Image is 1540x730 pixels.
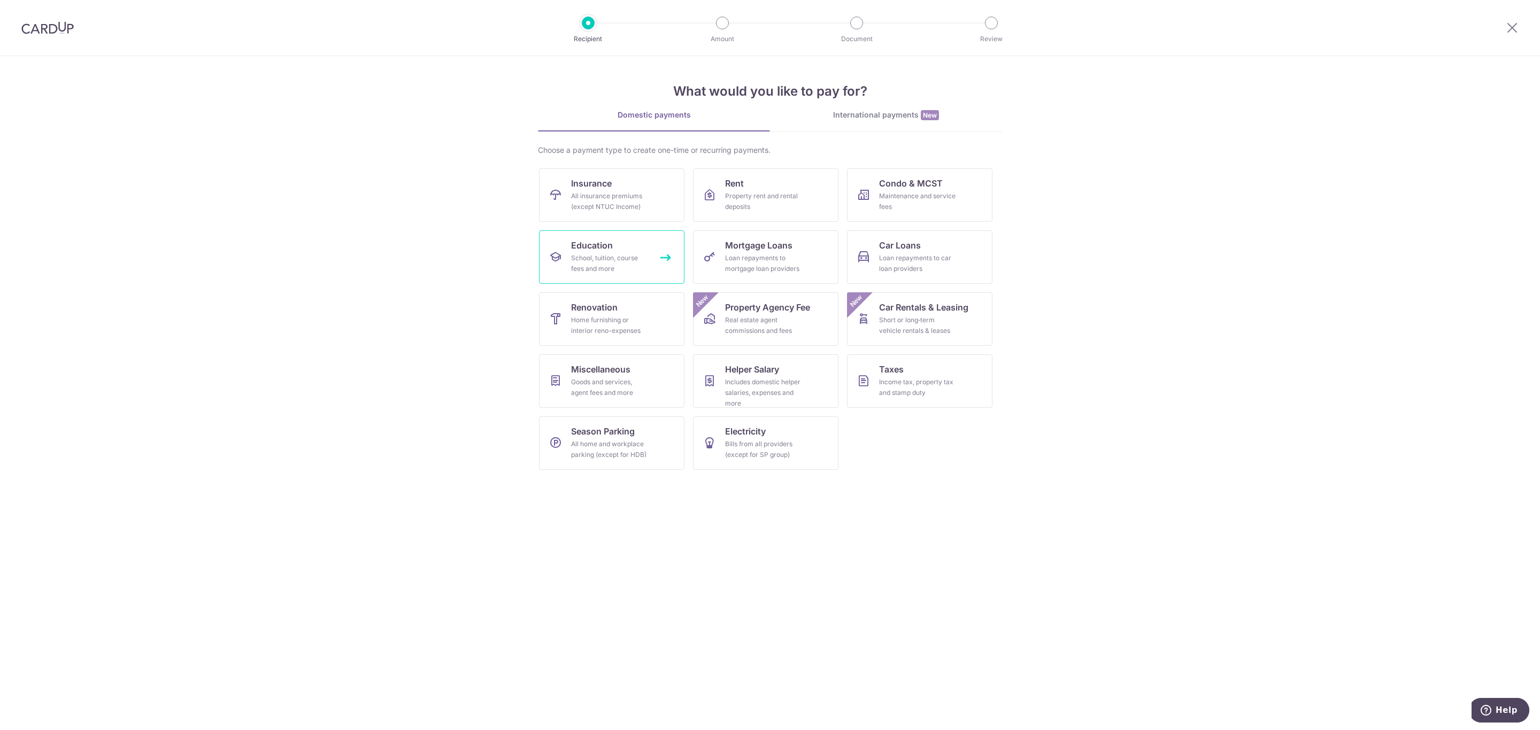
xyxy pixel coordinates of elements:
[847,354,992,408] a: TaxesIncome tax, property tax and stamp duty
[693,230,838,284] a: Mortgage LoansLoan repayments to mortgage loan providers
[693,168,838,222] a: RentProperty rent and rental deposits
[539,292,684,346] a: RenovationHome furnishing or interior reno-expenses
[817,34,896,44] p: Document
[879,315,956,336] div: Short or long‑term vehicle rentals & leases
[539,354,684,408] a: MiscellaneousGoods and services, agent fees and more
[571,191,648,212] div: All insurance premiums (except NTUC Income)
[539,230,684,284] a: EducationSchool, tuition, course fees and more
[725,363,779,376] span: Helper Salary
[879,253,956,274] div: Loan repayments to car loan providers
[571,239,613,252] span: Education
[879,177,943,190] span: Condo & MCST
[921,110,939,120] span: New
[1472,698,1529,725] iframe: Opens a widget where you can find more information
[725,439,802,460] div: Bills from all providers (except for SP group)
[571,377,648,398] div: Goods and services, agent fees and more
[847,292,992,346] a: Car Rentals & LeasingShort or long‑term vehicle rentals & leasesNew
[549,34,628,44] p: Recipient
[725,191,802,212] div: Property rent and rental deposits
[571,177,612,190] span: Insurance
[847,168,992,222] a: Condo & MCSTMaintenance and service fees
[693,292,838,346] a: Property Agency FeeReal estate agent commissions and feesNew
[725,177,744,190] span: Rent
[879,239,921,252] span: Car Loans
[683,34,762,44] p: Amount
[538,110,770,120] div: Domestic payments
[538,145,1002,156] div: Choose a payment type to create one-time or recurring payments.
[571,315,648,336] div: Home furnishing or interior reno-expenses
[770,110,1002,121] div: International payments
[879,363,904,376] span: Taxes
[571,425,635,438] span: Season Parking
[847,230,992,284] a: Car LoansLoan repayments to car loan providers
[725,301,810,314] span: Property Agency Fee
[571,253,648,274] div: School, tuition, course fees and more
[879,191,956,212] div: Maintenance and service fees
[24,7,46,17] span: Help
[571,363,630,376] span: Miscellaneous
[725,253,802,274] div: Loan repayments to mortgage loan providers
[725,425,766,438] span: Electricity
[21,21,74,34] img: CardUp
[693,416,838,470] a: ElectricityBills from all providers (except for SP group)
[848,292,865,310] span: New
[725,315,802,336] div: Real estate agent commissions and fees
[539,168,684,222] a: InsuranceAll insurance premiums (except NTUC Income)
[539,416,684,470] a: Season ParkingAll home and workplace parking (except for HDB)
[571,301,618,314] span: Renovation
[952,34,1031,44] p: Review
[571,439,648,460] div: All home and workplace parking (except for HDB)
[725,377,802,409] div: Includes domestic helper salaries, expenses and more
[879,301,968,314] span: Car Rentals & Leasing
[694,292,711,310] span: New
[879,377,956,398] div: Income tax, property tax and stamp duty
[538,82,1002,101] h4: What would you like to pay for?
[725,239,792,252] span: Mortgage Loans
[693,354,838,408] a: Helper SalaryIncludes domestic helper salaries, expenses and more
